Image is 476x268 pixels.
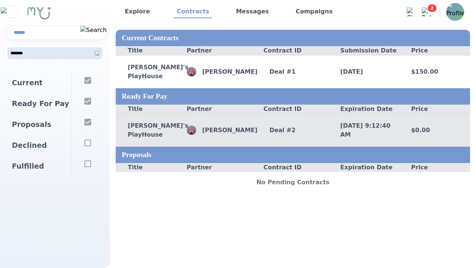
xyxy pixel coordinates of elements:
[293,6,335,18] a: Campaigns
[257,163,328,172] div: Contract ID
[116,88,470,105] div: Ready For Pay
[328,163,399,172] div: Expiration Date
[328,67,399,76] div: [DATE]
[174,6,212,18] a: Contracts
[116,30,470,46] div: Current Contracts
[1,7,23,16] img: Close sidebar
[196,67,258,76] p: [PERSON_NAME]
[399,126,470,135] div: $0.00
[328,121,399,139] div: [DATE] 9:12:40 AM
[116,105,187,114] div: Title
[116,121,187,139] div: [PERSON_NAME]'s PlayHouse
[399,105,470,114] div: Price
[187,68,196,76] img: Profile
[6,73,71,93] div: Current
[187,46,258,55] div: Partner
[422,7,431,16] img: Bell
[187,163,258,172] div: Partner
[257,105,328,114] div: Contract ID
[6,114,71,135] div: Proposals
[328,105,399,114] div: Expiration Date
[257,46,328,55] div: Contract ID
[428,4,437,12] span: 2
[6,93,71,114] div: Ready For Pay
[116,46,187,55] div: Title
[122,6,153,18] a: Explore
[257,126,328,135] div: Deal # 2
[116,172,470,193] div: No Pending Contracts
[407,7,416,16] img: Chat
[399,163,470,172] div: Price
[196,126,258,135] p: [PERSON_NAME]
[116,147,470,163] div: Proposals
[187,105,258,114] div: Partner
[446,3,464,21] img: Profile
[257,67,328,76] div: Deal # 1
[233,6,271,18] a: Messages
[116,63,187,81] div: [PERSON_NAME]'s PlayHouse
[399,67,470,76] div: $150.00
[116,163,187,172] div: Title
[328,46,399,55] div: Submission Date
[399,46,470,55] div: Price
[6,135,71,156] div: Declined
[187,126,196,134] img: Profile
[6,156,71,177] div: Fulfilled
